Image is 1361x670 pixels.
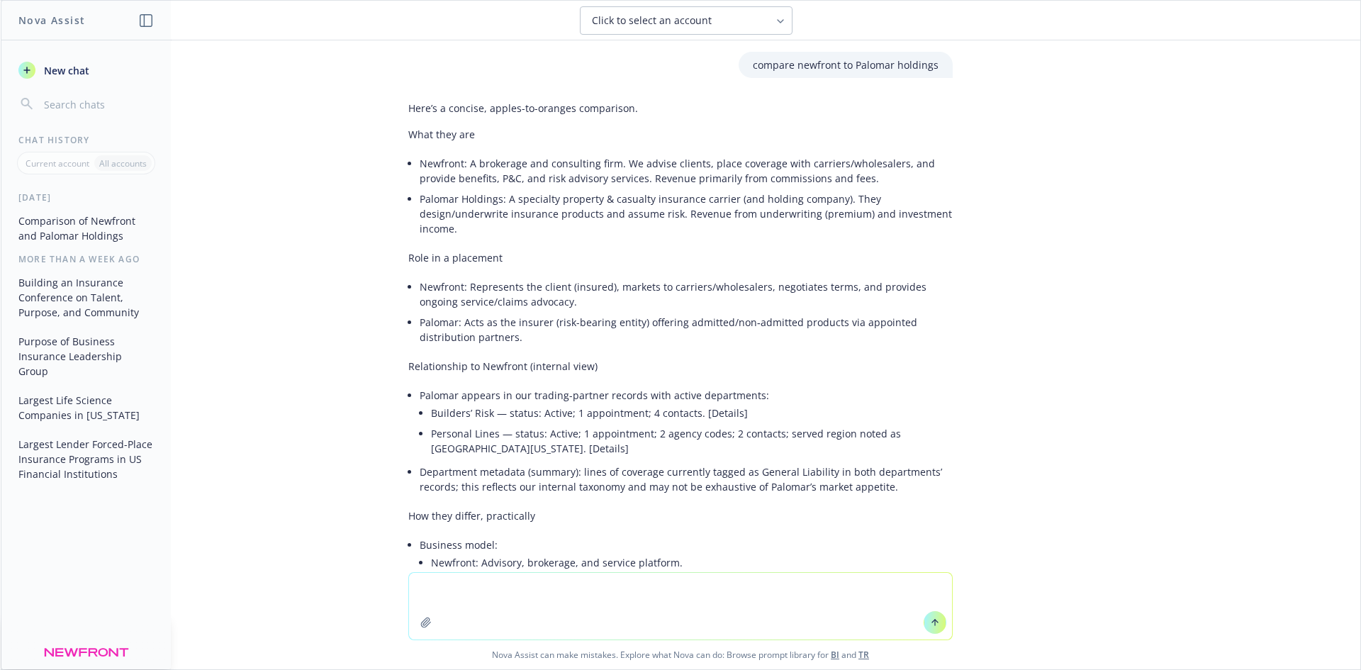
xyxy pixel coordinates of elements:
li: Palomar Holdings: A specialty property & casualty insurance carrier (and holding company). They d... [420,189,953,239]
button: Largest Lender Forced-Place Insurance Programs in US Financial Institutions [13,432,159,486]
li: Newfront: A brokerage and consulting firm. We advise clients, place coverage with carriers/wholes... [420,153,953,189]
p: How they differ, practically [408,508,953,523]
p: Here’s a concise, apples-to-oranges comparison. [408,101,953,116]
button: Largest Life Science Companies in [US_STATE] [13,389,159,427]
button: Click to select an account [580,6,792,35]
span: Click to select an account [592,13,712,28]
div: Chat History [1,134,171,146]
p: Relationship to Newfront (internal view) [408,359,953,374]
li: Palomar: Acts as the insurer (risk-bearing entity) offering admitted/non‑admitted products via ap... [420,312,953,347]
li: Newfront: Advisory, brokerage, and service platform. [431,552,953,573]
h1: Nova Assist [18,13,85,28]
li: Department metadata (summary): lines of coverage currently tagged as General Liability in both de... [420,462,953,497]
li: Business model: [420,535,953,596]
button: New chat [13,57,159,83]
button: Comparison of Newfront and Palomar Holdings [13,209,159,247]
a: BI [831,649,839,661]
li: Builders’ Risk — status: Active; 1 appointment; 4 contacts. [Details] [431,403,953,423]
li: Personal Lines — status: Active; 1 appointment; 2 agency codes; 2 contacts; served region noted a... [431,423,953,459]
p: compare newfront to Palomar holdings [753,57,939,72]
div: More than a week ago [1,253,171,265]
li: Palomar appears in our trading-partner records with active departments: [420,385,953,462]
p: What they are [408,127,953,142]
div: [DATE] [1,191,171,203]
span: Nova Assist can make mistakes. Explore what Nova can do: Browse prompt library for and [6,640,1355,669]
a: TR [858,649,869,661]
input: Search chats [41,94,154,114]
button: Building an Insurance Conference on Talent, Purpose, and Community [13,271,159,324]
p: All accounts [99,157,147,169]
button: Purpose of Business Insurance Leadership Group [13,330,159,383]
span: New chat [41,63,89,78]
li: Newfront: Represents the client (insured), markets to carriers/wholesalers, negotiates terms, and... [420,277,953,312]
p: Role in a placement [408,250,953,265]
p: Current account [26,157,89,169]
